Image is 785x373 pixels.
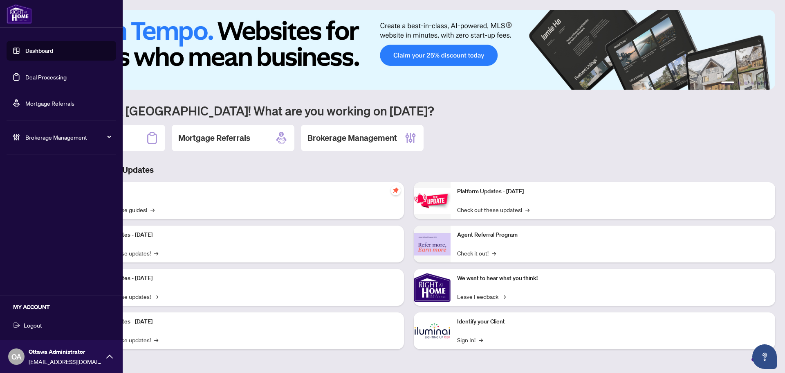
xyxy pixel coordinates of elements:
button: 4 [751,81,754,85]
span: → [502,292,506,301]
h3: Brokerage & Industry Updates [43,164,775,176]
h2: Mortgage Referrals [178,132,250,144]
img: Identify your Client [414,312,451,349]
a: Dashboard [25,47,53,54]
img: Agent Referral Program [414,233,451,255]
span: pushpin [391,185,401,195]
span: → [492,249,496,258]
span: → [525,205,529,214]
p: We want to hear what you think! [457,274,769,283]
span: Brokerage Management [25,133,110,142]
button: 6 [764,81,767,85]
a: Sign In!→ [457,335,483,344]
button: Logout [7,318,116,332]
p: Platform Updates - [DATE] [86,231,397,240]
img: We want to hear what you think! [414,269,451,306]
button: 1 [721,81,734,85]
p: Agent Referral Program [457,231,769,240]
button: 3 [744,81,747,85]
span: → [154,249,158,258]
span: → [154,335,158,344]
p: Self-Help [86,187,397,196]
button: 5 [757,81,760,85]
a: Mortgage Referrals [25,99,74,107]
p: Platform Updates - [DATE] [457,187,769,196]
p: Platform Updates - [DATE] [86,274,397,283]
span: Ottawa Administrator [29,347,102,356]
span: → [150,205,155,214]
span: Logout [24,319,42,332]
img: Platform Updates - June 23, 2025 [414,188,451,214]
button: Open asap [752,344,777,369]
img: logo [7,4,32,24]
span: [EMAIL_ADDRESS][DOMAIN_NAME] [29,357,102,366]
span: → [154,292,158,301]
a: Leave Feedback→ [457,292,506,301]
button: 2 [738,81,741,85]
a: Check it out!→ [457,249,496,258]
img: Slide 0 [43,10,775,90]
h2: Brokerage Management [307,132,397,144]
span: OA [11,351,22,362]
h5: MY ACCOUNT [13,303,116,312]
a: Check out these updates!→ [457,205,529,214]
p: Platform Updates - [DATE] [86,317,397,326]
p: Identify your Client [457,317,769,326]
span: → [479,335,483,344]
h1: Welcome back [GEOGRAPHIC_DATA]! What are you working on [DATE]? [43,103,775,118]
a: Deal Processing [25,73,67,81]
